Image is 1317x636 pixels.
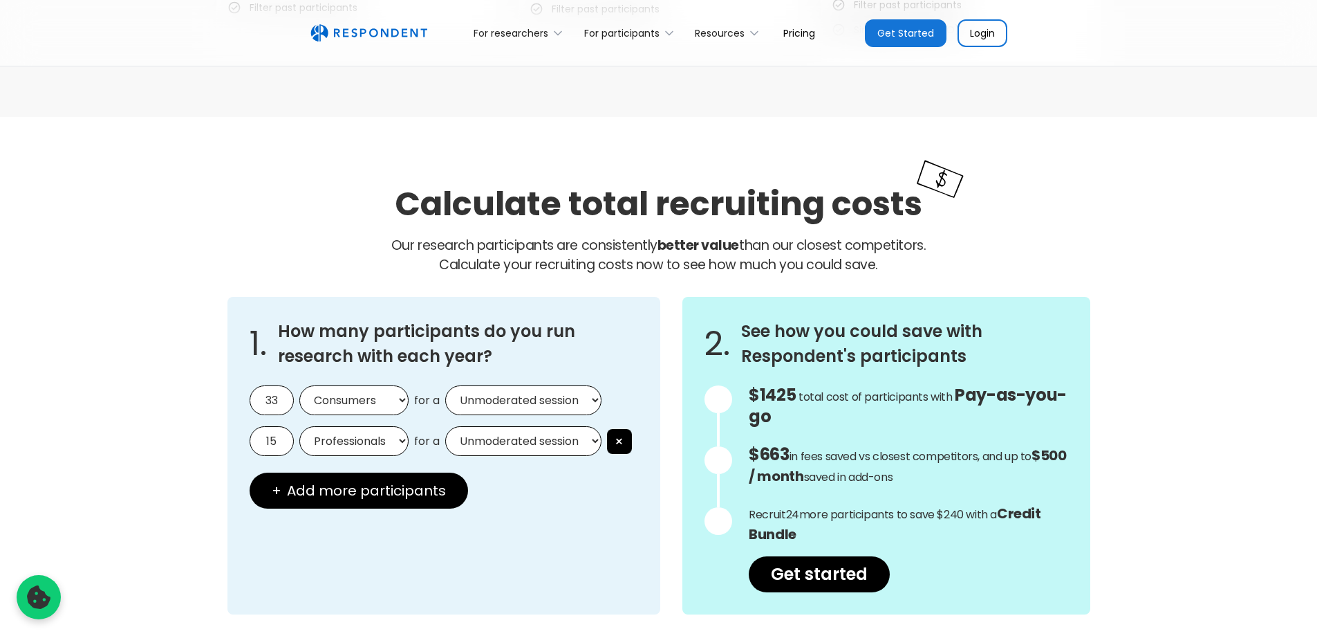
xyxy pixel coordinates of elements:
[474,26,548,40] div: For researchers
[414,394,440,408] span: for a
[439,255,878,274] span: Calculate your recruiting costs now to see how much you could save.
[749,504,1067,545] p: Recruit more participants to save $240 with a
[287,484,446,498] span: Add more participants
[749,445,1067,487] p: in fees saved vs closest competitors, and up to saved in add-ons
[250,473,468,509] button: + Add more participants
[395,181,922,227] h2: Calculate total recruiting costs
[227,236,1090,275] p: Our research participants are consistently than our closest competitors.
[749,383,796,406] span: $1425
[786,507,799,523] span: 24
[250,337,267,351] span: 1.
[278,319,639,369] h3: How many participants do you run research with each year?
[695,26,745,40] div: Resources
[687,17,772,49] div: Resources
[772,17,826,49] a: Pricing
[310,24,427,42] a: home
[607,429,632,454] button: ×
[741,319,1067,369] h3: See how you could save with Respondent's participants
[272,484,281,498] span: +
[749,383,1066,428] span: Pay-as-you-go
[414,435,440,448] span: for a
[749,556,890,592] a: Get started
[704,337,730,351] span: 2.
[865,19,946,47] a: Get Started
[310,24,427,42] img: Untitled UI logotext
[958,19,1007,47] a: Login
[657,236,739,255] strong: better value
[584,26,660,40] div: For participants
[749,443,789,466] span: $663
[576,17,686,49] div: For participants
[798,389,953,405] span: total cost of participants with
[466,17,576,49] div: For researchers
